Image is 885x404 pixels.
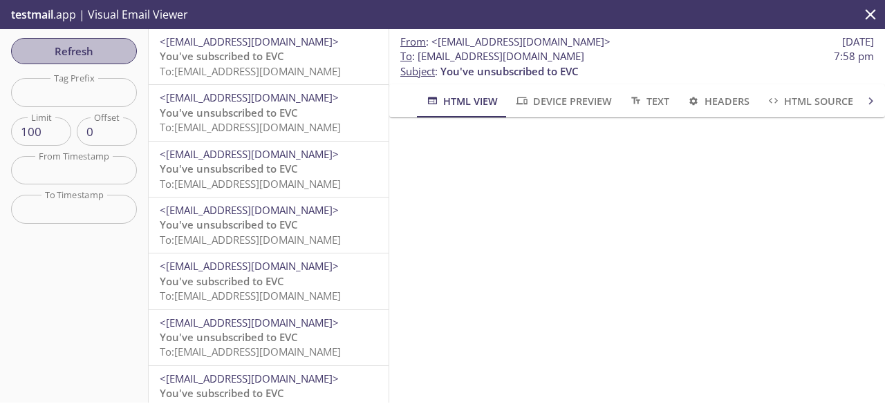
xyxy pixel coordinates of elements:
span: 7:58 pm [834,49,874,64]
span: Device Preview [514,93,611,110]
span: You've unsubscribed to EVC [160,162,298,175]
span: Subject [400,64,435,78]
span: You've subscribed to EVC [160,49,284,63]
span: <[EMAIL_ADDRESS][DOMAIN_NAME]> [160,372,339,385]
span: <[EMAIL_ADDRESS][DOMAIN_NAME]> [431,35,611,48]
span: Refresh [22,42,126,60]
div: <[EMAIL_ADDRESS][DOMAIN_NAME]>You've subscribed to EVCTo:[EMAIL_ADDRESS][DOMAIN_NAME] [149,253,389,309]
div: <[EMAIL_ADDRESS][DOMAIN_NAME]>You've subscribed to EVCTo:[EMAIL_ADDRESS][DOMAIN_NAME] [149,29,389,84]
span: <[EMAIL_ADDRESS][DOMAIN_NAME]> [160,203,339,217]
span: You've unsubscribed to EVC [160,218,298,231]
span: You've unsubscribed to EVC [160,330,298,344]
span: Text [628,93,669,110]
span: To: [EMAIL_ADDRESS][DOMAIN_NAME] [160,345,341,358]
button: Refresh [11,38,137,64]
span: To: [EMAIL_ADDRESS][DOMAIN_NAME] [160,177,341,191]
span: To: [EMAIL_ADDRESS][DOMAIN_NAME] [160,233,341,247]
span: To: [EMAIL_ADDRESS][DOMAIN_NAME] [160,64,341,78]
div: <[EMAIL_ADDRESS][DOMAIN_NAME]>You've unsubscribed to EVCTo:[EMAIL_ADDRESS][DOMAIN_NAME] [149,142,389,197]
span: : [EMAIL_ADDRESS][DOMAIN_NAME] [400,49,584,64]
span: Headers [686,93,749,110]
div: <[EMAIL_ADDRESS][DOMAIN_NAME]>You've unsubscribed to EVCTo:[EMAIL_ADDRESS][DOMAIN_NAME] [149,198,389,253]
span: <[EMAIL_ADDRESS][DOMAIN_NAME]> [160,259,339,273]
span: To [400,49,412,63]
span: You've unsubscribed to EVC [440,64,579,78]
span: <[EMAIL_ADDRESS][DOMAIN_NAME]> [160,316,339,329]
span: [DATE] [842,35,874,49]
p: : [400,49,874,79]
div: <[EMAIL_ADDRESS][DOMAIN_NAME]>You've unsubscribed to EVCTo:[EMAIL_ADDRESS][DOMAIN_NAME] [149,310,389,365]
span: You've unsubscribed to EVC [160,106,298,119]
span: <[EMAIL_ADDRESS][DOMAIN_NAME]> [160,147,339,161]
span: <[EMAIL_ADDRESS][DOMAIN_NAME]> [160,90,339,104]
span: You've subscribed to EVC [160,386,284,400]
span: From [400,35,426,48]
span: <[EMAIL_ADDRESS][DOMAIN_NAME]> [160,35,339,48]
span: : [400,35,611,49]
span: You've subscribed to EVC [160,274,284,288]
span: To: [EMAIL_ADDRESS][DOMAIN_NAME] [160,120,341,134]
span: HTML View [425,93,498,110]
span: testmail [11,7,53,22]
span: To: [EMAIL_ADDRESS][DOMAIN_NAME] [160,289,341,302]
span: HTML Source [766,93,853,110]
div: <[EMAIL_ADDRESS][DOMAIN_NAME]>You've unsubscribed to EVCTo:[EMAIL_ADDRESS][DOMAIN_NAME] [149,85,389,140]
